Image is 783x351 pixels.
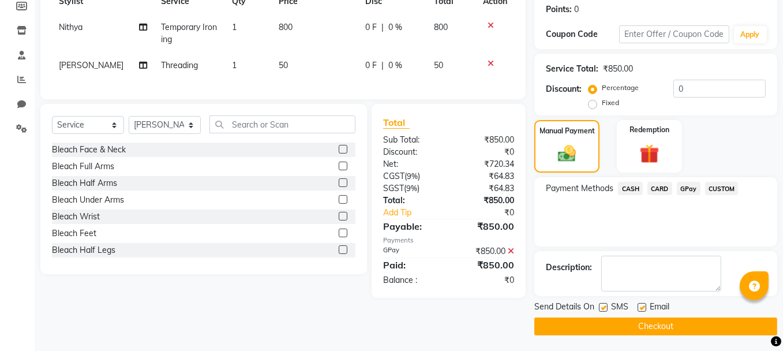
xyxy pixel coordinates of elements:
[602,98,619,108] label: Fixed
[209,115,355,133] input: Search or Scan
[546,262,592,274] div: Description:
[650,301,669,315] span: Email
[449,158,523,170] div: ₹720.34
[365,21,377,33] span: 0 F
[602,83,639,93] label: Percentage
[232,22,237,32] span: 1
[461,207,523,219] div: ₹0
[374,134,449,146] div: Sub Total:
[374,245,449,257] div: GPay
[374,219,449,233] div: Payable:
[574,3,579,16] div: 0
[374,207,461,219] a: Add Tip
[279,60,288,70] span: 50
[619,25,729,43] input: Enter Offer / Coupon Code
[383,171,404,181] span: CGST
[611,301,628,315] span: SMS
[734,26,767,43] button: Apply
[534,318,777,335] button: Checkout
[59,22,83,32] span: Nithya
[546,28,619,40] div: Coupon Code
[374,146,449,158] div: Discount:
[374,182,449,195] div: ( )
[383,117,410,129] span: Total
[449,182,523,195] div: ₹64.83
[552,143,582,165] img: _cash.svg
[374,195,449,207] div: Total:
[449,146,523,158] div: ₹0
[449,195,523,207] div: ₹850.00
[540,126,595,136] label: Manual Payment
[388,59,402,72] span: 0 %
[618,182,643,195] span: CASH
[407,171,418,181] span: 9%
[546,63,598,75] div: Service Total:
[381,21,384,33] span: |
[374,274,449,286] div: Balance :
[449,170,523,182] div: ₹64.83
[603,63,633,75] div: ₹850.00
[546,182,613,195] span: Payment Methods
[647,182,672,195] span: CARD
[449,274,523,286] div: ₹0
[279,22,293,32] span: 800
[59,60,123,70] span: [PERSON_NAME]
[406,184,417,193] span: 9%
[388,21,402,33] span: 0 %
[434,60,443,70] span: 50
[383,236,514,245] div: Payments
[161,22,217,44] span: Temporary Ironing
[365,59,377,72] span: 0 F
[52,227,96,240] div: Bleach Feet
[449,258,523,272] div: ₹850.00
[534,301,594,315] span: Send Details On
[630,125,669,135] label: Redemption
[677,182,700,195] span: GPay
[374,258,449,272] div: Paid:
[52,244,115,256] div: Bleach Half Legs
[381,59,384,72] span: |
[634,142,665,166] img: _gift.svg
[52,211,100,223] div: Bleach Wrist
[546,83,582,95] div: Discount:
[449,134,523,146] div: ₹850.00
[52,177,117,189] div: Bleach Half Arms
[52,160,114,173] div: Bleach Full Arms
[449,219,523,233] div: ₹850.00
[546,3,572,16] div: Points:
[374,170,449,182] div: ( )
[374,158,449,170] div: Net:
[161,60,198,70] span: Threading
[232,60,237,70] span: 1
[383,183,404,193] span: SGST
[705,182,739,195] span: CUSTOM
[449,245,523,257] div: ₹850.00
[52,144,126,156] div: Bleach Face & Neck
[434,22,448,32] span: 800
[52,194,124,206] div: Bleach Under Arms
